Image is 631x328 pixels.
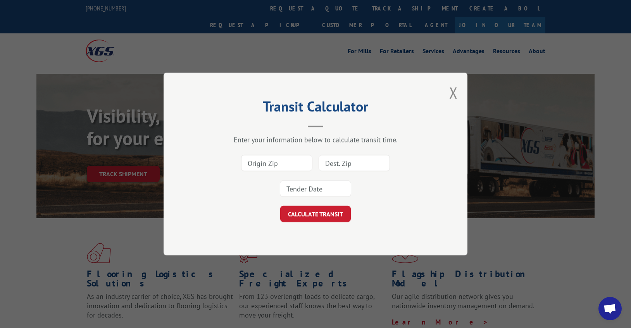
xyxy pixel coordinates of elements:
[319,155,390,171] input: Dest. Zip
[241,155,312,171] input: Origin Zip
[449,82,458,103] button: Close modal
[598,297,622,320] div: Open chat
[202,135,429,144] div: Enter your information below to calculate transit time.
[280,180,351,197] input: Tender Date
[280,206,351,222] button: CALCULATE TRANSIT
[202,101,429,116] h2: Transit Calculator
